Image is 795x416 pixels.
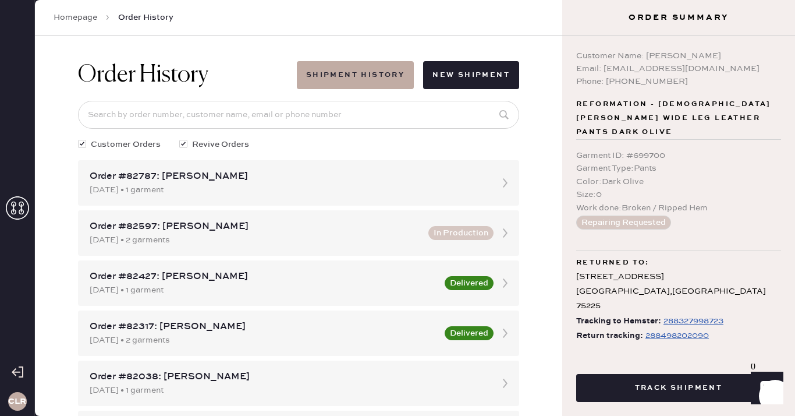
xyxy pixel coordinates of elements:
td: 961216 [37,212,109,227]
div: [STREET_ADDRESS] [GEOGRAPHIC_DATA] , [GEOGRAPHIC_DATA] 75225 [576,270,781,314]
div: Customer Name: [PERSON_NAME] [576,50,781,62]
div: Email: [EMAIL_ADDRESS][DOMAIN_NAME] [576,62,781,75]
span: Returned to: [576,256,650,270]
span: Revive Orders [192,138,249,151]
a: 288327998723 [661,314,723,329]
img: logo [379,14,414,49]
div: Color : Dark Olive [576,175,781,188]
span: Reformation - [DEMOGRAPHIC_DATA][PERSON_NAME] Wide Leg Leather Pants Dark Olive [576,97,781,139]
button: Shipment History [297,61,414,89]
div: Order #82317: [PERSON_NAME] [90,320,438,334]
div: Packing slip [37,78,755,92]
input: Search by order number, customer name, email or phone number [78,101,519,129]
div: Shipment Summary [37,333,755,347]
div: Phone: [PHONE_NUMBER] [576,75,781,88]
div: Work done : Broken / Ripped Hem [576,202,781,214]
h3: Order Summary [562,12,795,23]
div: Order # 82840 [37,92,755,106]
th: QTY [710,197,755,212]
div: [DATE] • 1 garment [90,384,487,397]
a: 288498202090 [643,329,709,343]
div: Reformation Customer Love [37,361,755,375]
div: Order #82427: [PERSON_NAME] [90,270,438,284]
span: Customer Orders [91,138,161,151]
td: 1 [710,212,755,227]
h3: CLR [8,397,26,406]
div: [DATE] • 1 garment [90,284,438,297]
button: New Shipment [423,61,519,89]
div: Order #82597: [PERSON_NAME] [90,220,421,234]
div: Order #82787: [PERSON_NAME] [90,170,487,184]
img: logo [379,269,414,304]
div: Size : 0 [576,188,781,201]
button: Delivered [445,276,494,290]
div: Garment Type : Pants [576,162,781,175]
div: Orders In Shipment : [37,393,755,407]
span: Order History [118,12,173,23]
div: Order #82038: [PERSON_NAME] [90,370,487,384]
button: Delivered [445,326,494,340]
h1: Order History [78,61,208,89]
button: Repairing Requested [576,216,671,230]
a: Homepage [54,12,97,23]
div: Shipment #107562 [37,347,755,361]
span: Tracking to Hemster: [576,314,661,329]
button: In Production [428,226,494,240]
span: Return tracking: [576,329,643,343]
a: Track Shipment [576,382,781,393]
div: [DATE] • 1 garment [90,184,487,196]
div: # 89149 [PERSON_NAME] Nadav [EMAIL_ADDRESS][DOMAIN_NAME] [37,138,755,179]
div: Customer information [37,124,755,138]
div: [DATE] • 2 garments [90,334,438,347]
th: Description [109,197,710,212]
div: [DATE] • 2 garments [90,234,421,246]
div: https://www.fedex.com/apps/fedextrack/?tracknumbers=288498202090&cntry_code=US [645,329,709,343]
div: https://www.fedex.com/apps/fedextrack/?tracknumbers=288327998723&cntry_code=US [663,314,723,328]
iframe: Front Chat [740,364,790,414]
th: ID [37,197,109,212]
div: Garment ID : # 699700 [576,149,781,162]
img: Logo [353,230,439,239]
td: Shorts - Reformation - June Low Rise Linen Short White - Size: 6 [109,212,710,227]
button: Track Shipment [576,374,781,402]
